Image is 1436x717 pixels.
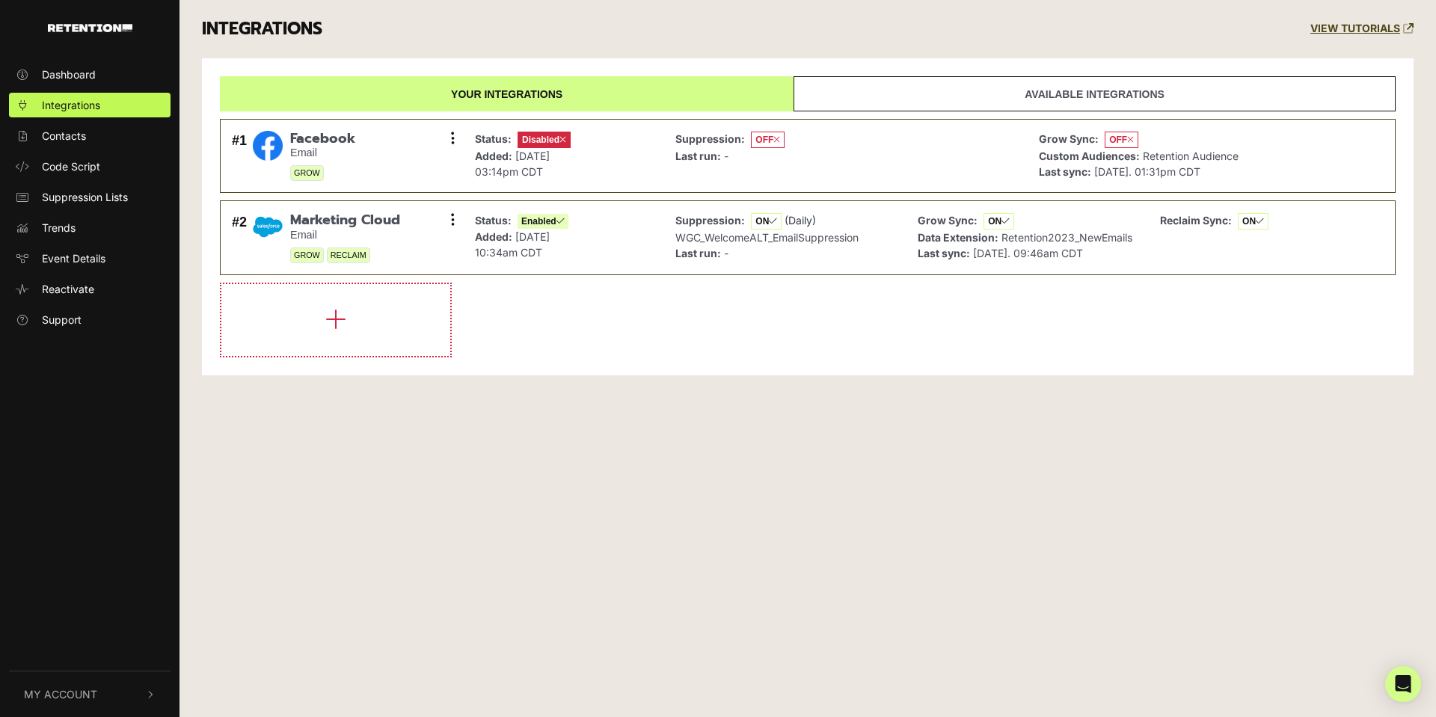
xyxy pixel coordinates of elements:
[9,215,171,240] a: Trends
[518,214,568,229] span: Enabled
[918,231,998,244] strong: Data Extension:
[9,671,171,717] button: My Account
[675,247,721,259] strong: Last run:
[42,128,86,144] span: Contacts
[918,214,978,227] strong: Grow Sync:
[1039,132,1099,145] strong: Grow Sync:
[918,247,970,259] strong: Last sync:
[751,213,782,230] span: ON
[42,67,96,82] span: Dashboard
[290,212,400,229] span: Marketing Cloud
[253,212,283,241] img: Marketing Cloud
[9,123,171,148] a: Contacts
[1238,213,1268,230] span: ON
[9,62,171,87] a: Dashboard
[9,93,171,117] a: Integrations
[253,131,283,161] img: Facebook
[973,247,1083,259] span: [DATE]. 09:46am CDT
[675,231,859,244] span: WGC_WelcomeALT_EmailSuppression
[290,165,324,181] span: GROW
[1310,22,1414,35] a: VIEW TUTORIALS
[42,97,100,113] span: Integrations
[475,132,512,145] strong: Status:
[1094,165,1200,178] span: [DATE]. 01:31pm CDT
[9,277,171,301] a: Reactivate
[290,147,355,159] small: Email
[518,132,571,148] span: Disabled
[9,307,171,332] a: Support
[220,76,794,111] a: Your integrations
[42,189,128,205] span: Suppression Lists
[751,132,785,148] span: OFF
[724,150,728,162] span: -
[42,250,105,266] span: Event Details
[48,24,132,32] img: Retention.com
[675,132,745,145] strong: Suppression:
[1105,132,1138,148] span: OFF
[290,131,355,147] span: Facebook
[794,76,1396,111] a: Available integrations
[42,159,100,174] span: Code Script
[1001,231,1132,244] span: Retention2023_NewEmails
[9,154,171,179] a: Code Script
[232,131,247,182] div: #1
[1143,150,1239,162] span: Retention Audience
[675,150,721,162] strong: Last run:
[1039,150,1140,162] strong: Custom Audiences:
[24,686,97,702] span: My Account
[785,214,816,227] span: (Daily)
[475,150,550,178] span: [DATE] 03:14pm CDT
[984,213,1014,230] span: ON
[1160,214,1232,227] strong: Reclaim Sync:
[290,229,400,241] small: Email
[9,185,171,209] a: Suppression Lists
[9,246,171,271] a: Event Details
[475,150,512,162] strong: Added:
[1039,165,1091,178] strong: Last sync:
[290,247,324,263] span: GROW
[232,212,247,263] div: #2
[475,230,512,243] strong: Added:
[42,281,94,297] span: Reactivate
[202,19,322,40] h3: INTEGRATIONS
[1385,666,1421,702] div: Open Intercom Messenger
[724,247,728,259] span: -
[42,312,82,327] span: Support
[42,220,76,236] span: Trends
[327,247,370,263] span: RECLAIM
[475,214,512,227] strong: Status:
[675,214,745,227] strong: Suppression:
